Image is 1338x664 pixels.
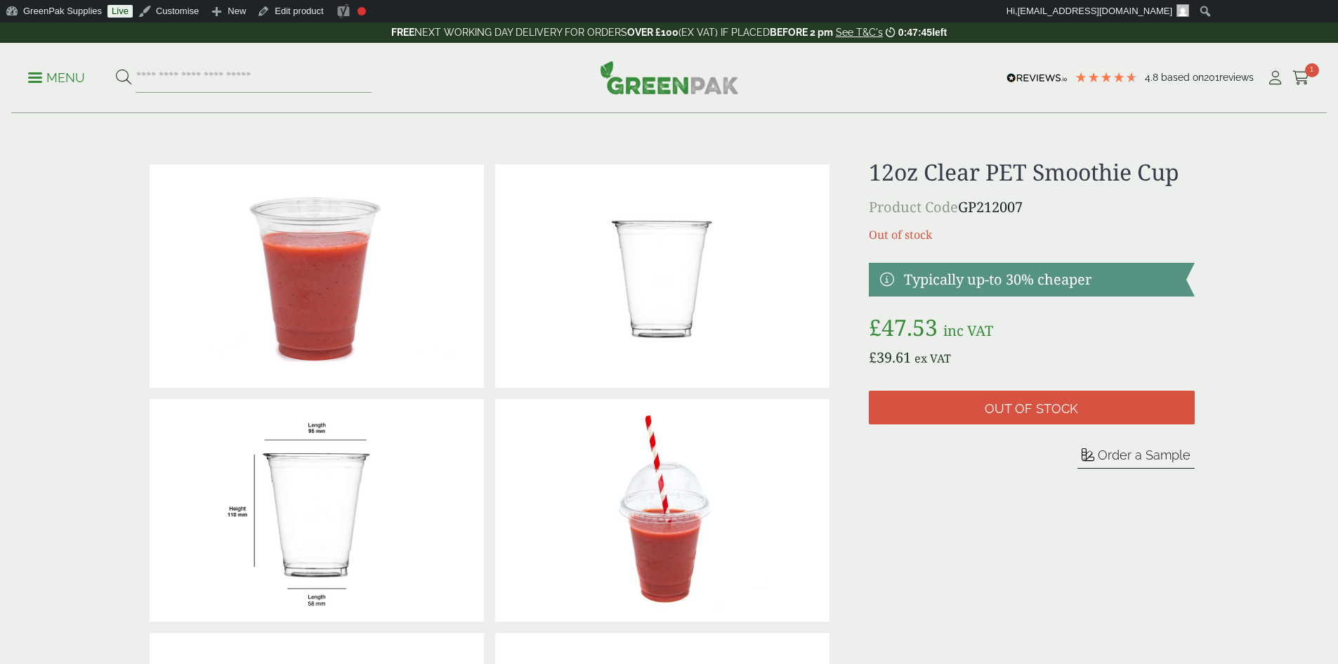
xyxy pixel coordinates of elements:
[1145,72,1161,83] span: 4.8
[869,312,938,342] bdi: 47.53
[1266,71,1284,85] i: My Account
[869,226,1194,243] p: Out of stock
[943,321,993,340] span: inc VAT
[869,312,881,342] span: £
[150,399,484,623] img: 12oz Smoothie
[495,164,829,388] img: 12oz Clear PET Smoothie Cup 0
[1018,6,1172,16] span: [EMAIL_ADDRESS][DOMAIN_NAME]
[627,27,678,38] strong: OVER £100
[495,399,829,623] img: 12oz PET Smoothie Cup With Raspberry Smoothie With Domed Lid With Hole And Straw
[1305,63,1319,77] span: 1
[898,27,932,38] span: 0:47:45
[391,27,414,38] strong: FREE
[836,27,883,38] a: See T&C's
[150,164,484,388] img: 12oz PET Smoothie Cup With Raspberry Smoothie No Lid
[1075,71,1138,84] div: 4.79 Stars
[1204,72,1219,83] span: 201
[28,70,85,84] a: Menu
[869,348,911,367] bdi: 39.61
[869,197,1194,218] p: GP212007
[869,197,958,216] span: Product Code
[1098,448,1191,462] span: Order a Sample
[1077,447,1195,469] button: Order a Sample
[869,348,877,367] span: £
[985,401,1078,417] span: Out of stock
[770,27,833,38] strong: BEFORE 2 pm
[932,27,947,38] span: left
[358,7,366,15] div: Focus keyphrase not set
[914,351,951,366] span: ex VAT
[1219,72,1254,83] span: reviews
[1161,72,1204,83] span: Based on
[1006,73,1068,83] img: REVIEWS.io
[1292,71,1310,85] i: Cart
[28,70,85,86] p: Menu
[107,5,133,18] a: Live
[600,60,739,94] img: GreenPak Supplies
[1292,67,1310,89] a: 1
[869,159,1194,185] h1: 12oz Clear PET Smoothie Cup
